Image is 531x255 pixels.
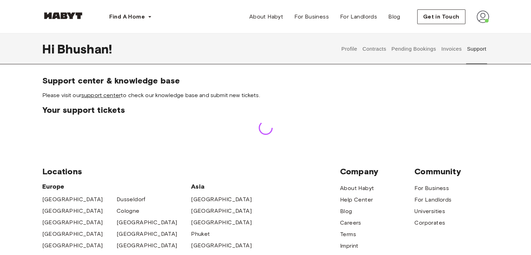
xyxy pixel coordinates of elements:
[414,219,445,227] a: Corporates
[117,241,177,250] a: [GEOGRAPHIC_DATA]
[340,34,358,64] button: Profile
[57,42,112,56] span: Bhushan !
[423,13,459,21] span: Get in Touch
[109,13,145,21] span: Find A Home
[289,10,334,24] a: For Business
[340,184,374,192] a: About Habyt
[383,10,406,24] a: Blog
[340,166,414,177] span: Company
[340,13,377,21] span: For Landlords
[104,10,157,24] button: Find A Home
[414,196,451,204] a: For Landlords
[340,242,359,250] a: Imprint
[42,207,103,215] a: [GEOGRAPHIC_DATA]
[42,230,103,238] a: [GEOGRAPHIC_DATA]
[117,218,177,227] a: [GEOGRAPHIC_DATA]
[42,92,489,99] span: Please visit our to check our knowledge base and submit new tickets.
[414,184,449,192] a: For Business
[414,166,489,177] span: Community
[42,195,103,204] a: [GEOGRAPHIC_DATA]
[362,34,387,64] button: Contracts
[391,34,437,64] button: Pending Bookings
[42,12,84,19] img: Habyt
[117,195,146,204] a: Dusseldorf
[339,34,489,64] div: user profile tabs
[244,10,289,24] a: About Habyt
[42,241,103,250] a: [GEOGRAPHIC_DATA]
[340,196,373,204] a: Help Center
[477,10,489,23] img: avatar
[466,34,487,64] button: Support
[42,166,340,177] span: Locations
[42,182,191,191] span: Europe
[191,182,265,191] span: Asia
[191,195,252,204] a: [GEOGRAPHIC_DATA]
[294,13,329,21] span: For Business
[340,219,361,227] a: Careers
[191,241,252,250] a: [GEOGRAPHIC_DATA]
[191,218,252,227] a: [GEOGRAPHIC_DATA]
[340,230,356,239] a: Terms
[249,13,283,21] span: About Habyt
[388,13,400,21] span: Blog
[414,207,445,216] a: Universities
[42,75,489,86] span: Support center & knowledge base
[417,9,465,24] button: Get in Touch
[117,207,140,215] a: Cologne
[42,42,57,56] span: Hi
[340,207,352,216] a: Blog
[42,218,103,227] a: [GEOGRAPHIC_DATA]
[42,105,489,115] span: Your support tickets
[191,207,252,215] a: [GEOGRAPHIC_DATA]
[117,230,177,238] a: [GEOGRAPHIC_DATA]
[191,230,210,238] a: Phuket
[81,92,121,99] a: support center
[440,34,462,64] button: Invoices
[334,10,383,24] a: For Landlords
